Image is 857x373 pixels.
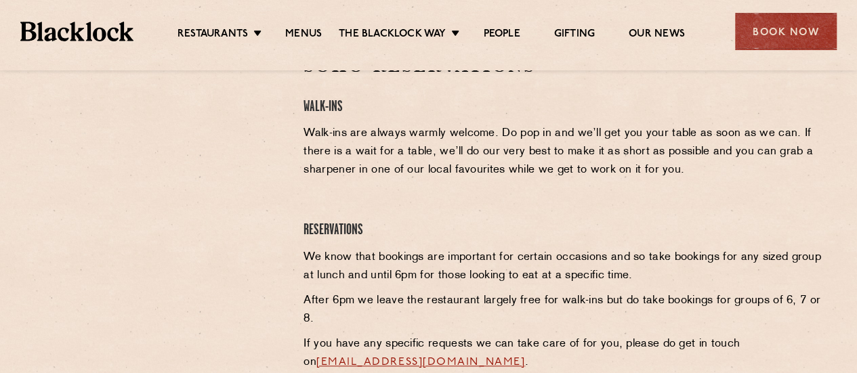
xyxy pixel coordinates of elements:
[304,335,823,372] p: If you have any specific requests we can take care of for you, please do get in touch on .
[304,248,823,285] p: We know that bookings are important for certain occasions and so take bookings for any sized grou...
[339,28,446,43] a: The Blacklock Way
[735,13,837,50] div: Book Now
[304,125,823,179] p: Walk-ins are always warmly welcome. Do pop in and we’ll get you your table as soon as we can. If ...
[304,292,823,328] p: After 6pm we leave the restaurant largely free for walk-ins but do take bookings for groups of 6,...
[20,22,133,41] img: BL_Textured_Logo-footer-cropped.svg
[285,28,322,43] a: Menus
[177,28,248,43] a: Restaurants
[629,28,685,43] a: Our News
[483,28,520,43] a: People
[83,54,234,258] iframe: OpenTable make booking widget
[304,98,823,116] h4: Walk-Ins
[554,28,595,43] a: Gifting
[316,357,525,368] a: [EMAIL_ADDRESS][DOMAIN_NAME]
[304,221,823,240] h4: Reservations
